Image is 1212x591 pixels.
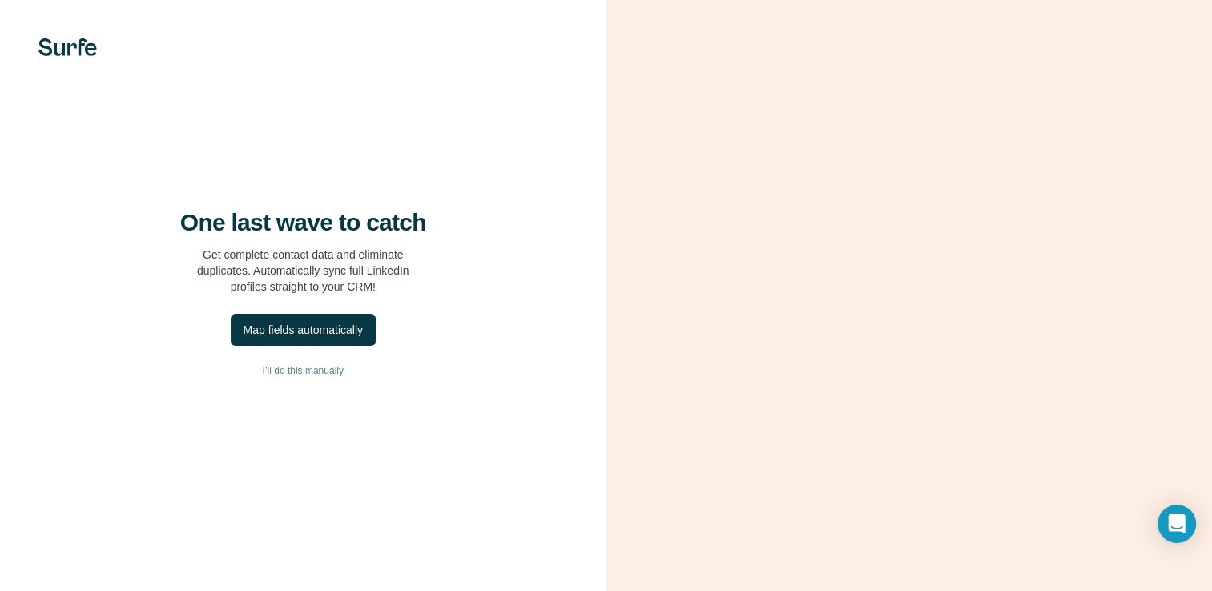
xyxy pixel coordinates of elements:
[231,314,376,346] button: Map fields automatically
[38,38,97,56] img: Surfe's logo
[263,364,344,378] span: I’ll do this manually
[32,359,574,383] button: I’ll do this manually
[197,247,409,295] p: Get complete contact data and eliminate duplicates. Automatically sync full LinkedIn profiles str...
[244,322,363,338] div: Map fields automatically
[1158,505,1196,543] div: Open Intercom Messenger
[180,208,426,237] h4: One last wave to catch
